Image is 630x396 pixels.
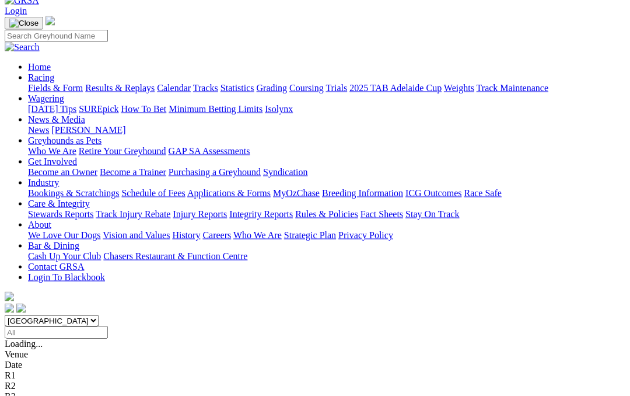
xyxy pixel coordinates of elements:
a: Injury Reports [173,209,227,219]
a: Cash Up Your Club [28,251,101,261]
a: Careers [202,230,231,240]
a: Fields & Form [28,83,83,93]
img: Close [9,19,38,28]
a: We Love Our Dogs [28,230,100,240]
img: facebook.svg [5,304,14,313]
a: Trials [325,83,347,93]
a: Results & Replays [85,83,155,93]
a: Statistics [220,83,254,93]
a: News & Media [28,114,85,124]
a: Vision and Values [103,230,170,240]
a: [DATE] Tips [28,104,76,114]
a: Integrity Reports [229,209,293,219]
div: Greyhounds as Pets [28,146,625,157]
div: Get Involved [28,167,625,178]
input: Search [5,30,108,42]
a: Contact GRSA [28,262,84,272]
a: Get Involved [28,157,77,166]
button: Toggle navigation [5,17,43,30]
div: Care & Integrity [28,209,625,220]
div: R2 [5,381,625,391]
a: Racing [28,72,54,82]
a: Greyhounds as Pets [28,136,101,145]
a: Become an Owner [28,167,97,177]
a: Grading [257,83,287,93]
a: History [172,230,200,240]
img: twitter.svg [16,304,26,313]
img: logo-grsa-white.png [45,16,55,26]
div: Wagering [28,104,625,114]
div: Venue [5,349,625,360]
a: Chasers Restaurant & Function Centre [103,251,247,261]
a: Schedule of Fees [121,188,185,198]
a: Breeding Information [322,188,403,198]
a: Stay On Track [405,209,459,219]
a: GAP SA Assessments [169,146,250,156]
a: Track Injury Rebate [96,209,170,219]
a: Coursing [289,83,324,93]
a: Login [5,6,27,16]
a: Bar & Dining [28,241,79,251]
a: ICG Outcomes [405,188,461,198]
div: News & Media [28,125,625,136]
img: logo-grsa-white.png [5,292,14,301]
a: Calendar [157,83,191,93]
img: Search [5,42,40,53]
a: Purchasing a Greyhound [169,167,261,177]
a: Track Maintenance [477,83,548,93]
a: Who We Are [233,230,282,240]
div: Industry [28,188,625,199]
a: Syndication [263,167,307,177]
div: Racing [28,83,625,93]
a: Strategic Plan [284,230,336,240]
a: Wagering [28,93,64,103]
a: Rules & Policies [295,209,358,219]
a: About [28,220,51,230]
a: Stewards Reports [28,209,93,219]
a: Login To Blackbook [28,272,105,282]
span: Loading... [5,339,43,349]
a: Care & Integrity [28,199,90,209]
a: Applications & Forms [187,188,271,198]
a: Privacy Policy [338,230,393,240]
a: Fact Sheets [360,209,403,219]
a: Minimum Betting Limits [169,104,262,114]
a: Weights [444,83,474,93]
a: MyOzChase [273,188,320,198]
a: Industry [28,178,59,187]
a: News [28,125,49,135]
a: Race Safe [464,188,501,198]
a: 2025 TAB Adelaide Cup [349,83,442,93]
a: Isolynx [265,104,293,114]
a: Become a Trainer [100,167,166,177]
a: Bookings & Scratchings [28,188,119,198]
div: R1 [5,370,625,381]
a: Who We Are [28,146,76,156]
a: Tracks [193,83,218,93]
div: Date [5,360,625,370]
div: Bar & Dining [28,251,625,262]
div: About [28,230,625,241]
a: [PERSON_NAME] [51,125,125,135]
a: How To Bet [121,104,167,114]
a: Home [28,62,51,72]
a: SUREpick [79,104,118,114]
a: Retire Your Greyhound [79,146,166,156]
input: Select date [5,326,108,339]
